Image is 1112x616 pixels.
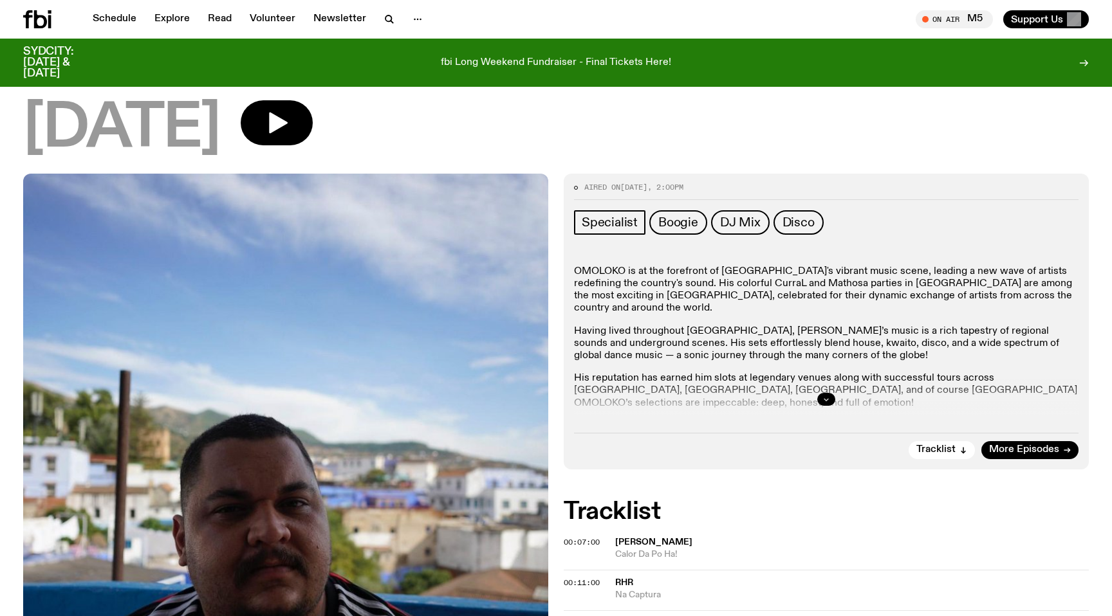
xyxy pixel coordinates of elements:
a: Volunteer [242,10,303,28]
a: Explore [147,10,198,28]
p: Having lived throughout [GEOGRAPHIC_DATA], [PERSON_NAME]’s music is a rich tapestry of regional s... [574,325,1079,363]
span: [DATE] [23,100,220,158]
span: Disco [783,215,815,230]
button: Support Us [1003,10,1089,28]
span: Specialist [582,215,638,230]
a: Schedule [85,10,144,28]
button: On AirM5 [916,10,993,28]
a: More Episodes [981,441,1079,459]
span: [PERSON_NAME] [615,538,692,547]
span: Boogie [658,215,698,230]
h1: Mi Gente w/ OMOLOKO [23,37,1089,95]
span: RHR [615,578,633,587]
span: [DATE] [620,182,647,192]
p: fbi Long Weekend Fundraiser - Final Tickets Here! [441,57,671,69]
button: 00:07:00 [564,539,600,546]
span: 00:11:00 [564,577,600,588]
span: DJ Mix [720,215,761,230]
span: Aired on [584,182,620,192]
a: Boogie [649,210,707,235]
p: OMOLOKO is at the forefront of [GEOGRAPHIC_DATA]'s vibrant music scene, leading a new wave of art... [574,266,1079,315]
button: Tracklist [909,441,975,459]
a: Read [200,10,239,28]
p: His reputation has earned him slots at legendary venues along with successful tours across [GEOGR... [574,372,1079,410]
span: 00:07:00 [564,537,600,547]
a: Disco [774,210,824,235]
h2: Tracklist [564,500,1089,523]
button: 00:11:00 [564,579,600,586]
span: Tracklist [916,445,956,455]
span: Support Us [1011,14,1063,25]
span: Calor Da Po Ha! [615,548,1089,561]
span: , 2:00pm [647,182,683,192]
a: DJ Mix [711,210,770,235]
a: Specialist [574,210,645,235]
h3: SYDCITY: [DATE] & [DATE] [23,46,106,79]
span: Na Captura [615,589,1089,601]
a: Newsletter [306,10,374,28]
span: More Episodes [989,445,1059,455]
